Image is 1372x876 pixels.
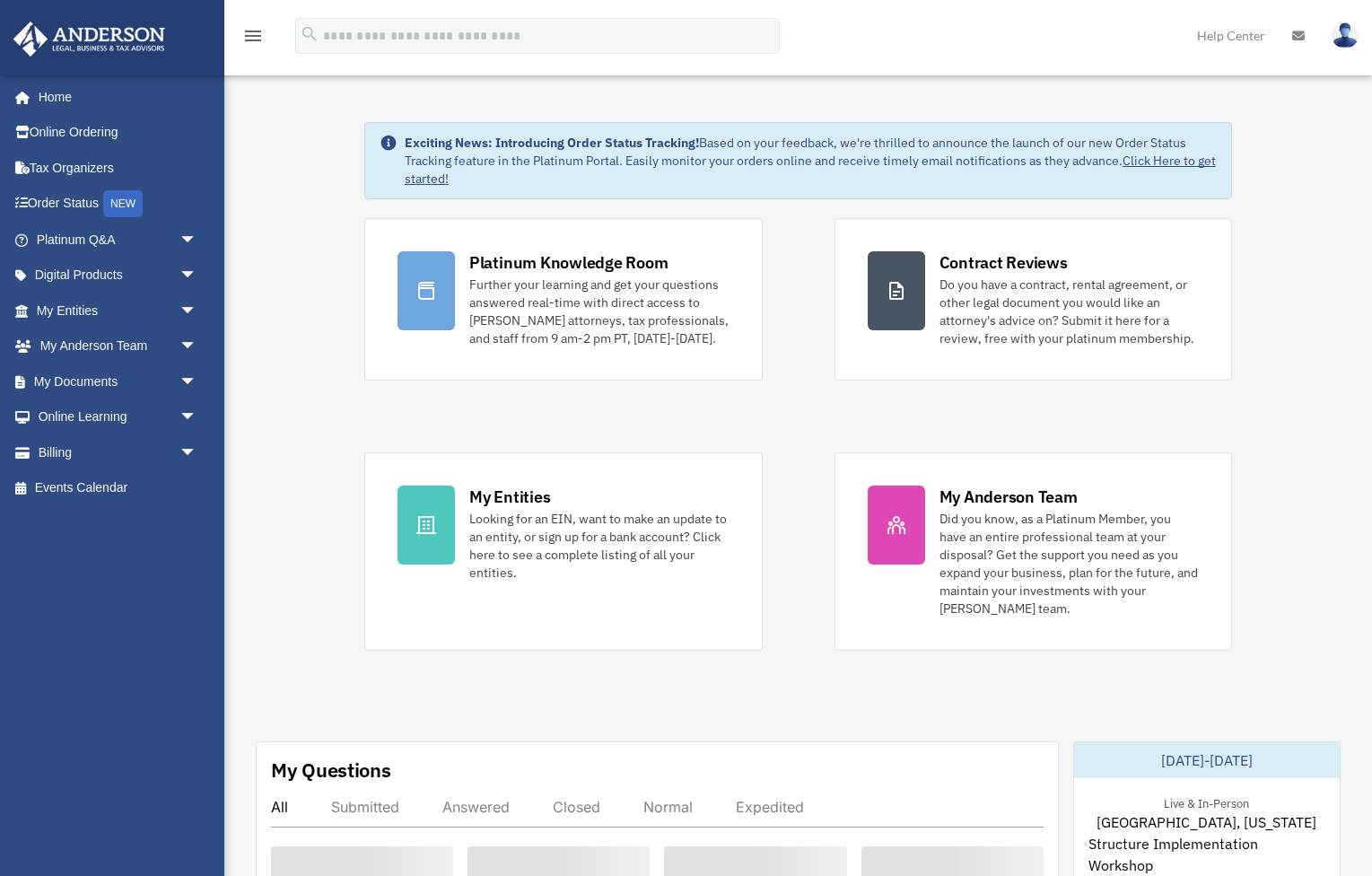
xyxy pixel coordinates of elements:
[405,135,699,151] strong: Exciting News: Introducing Order Status Tracking!
[405,153,1216,187] a: Click Here to get started!
[553,798,600,816] div: Closed
[1332,22,1359,48] img: User Pic
[8,22,170,57] img: Anderson Advisors Platinum Portal
[13,150,224,186] a: Tax Organizers
[179,364,215,400] span: arrow_drop_down
[1074,742,1340,778] div: [DATE]-[DATE]
[242,25,264,47] i: menu
[242,31,264,47] a: menu
[13,79,215,115] a: Home
[939,251,1068,274] div: Contract Reviews
[835,218,1233,381] a: Contract Reviews Do you have a contract, rental agreement, or other legal document you would like...
[13,293,224,328] a: My Entitiesarrow_drop_down
[271,798,288,816] div: All
[469,510,730,582] div: Looking for an EIN, want to make an update to an entity, or sign up for a bank account? Click her...
[13,364,224,399] a: My Documentsarrow_drop_down
[13,328,224,364] a: My Anderson Teamarrow_drop_down
[469,486,550,508] div: My Entities
[13,186,224,223] a: Order StatusNEW
[13,434,224,470] a: Billingarrow_drop_down
[179,222,215,258] span: arrow_drop_down
[13,470,224,506] a: Events Calendar
[103,190,143,217] div: NEW
[405,134,1217,188] div: Based on your feedback, we're thrilled to announce the launch of our new Order Status Tracking fe...
[364,218,763,381] a: Platinum Knowledge Room Further your learning and get your questions answered real-time with dire...
[469,251,669,274] div: Platinum Knowledge Room
[736,798,804,816] div: Expedited
[1149,793,1263,811] div: Live & In-Person
[1088,833,1325,876] span: Structure Implementation Workshop
[179,399,215,436] span: arrow_drop_down
[13,222,224,258] a: Platinum Q&Aarrow_drop_down
[939,276,1200,347] div: Do you have a contract, rental agreement, or other legal document you would like an attorney's ad...
[13,399,224,435] a: Online Learningarrow_drop_down
[13,115,224,151] a: Online Ordering
[835,452,1233,651] a: My Anderson Team Did you know, as a Platinum Member, you have an entire professional team at your...
[442,798,510,816] div: Answered
[179,328,215,365] span: arrow_drop_down
[364,452,763,651] a: My Entities Looking for an EIN, want to make an update to an entity, or sign up for a bank accoun...
[1097,811,1316,833] span: [GEOGRAPHIC_DATA], [US_STATE]
[179,293,215,329] span: arrow_drop_down
[939,486,1078,508] div: My Anderson Team
[300,24,319,44] i: search
[179,258,215,294] span: arrow_drop_down
[179,434,215,471] span: arrow_drop_down
[331,798,399,816] div: Submitted
[13,258,224,293] a: Digital Productsarrow_drop_down
[643,798,693,816] div: Normal
[469,276,730,347] div: Further your learning and get your questions answered real-time with direct access to [PERSON_NAM...
[939,510,1200,618] div: Did you know, as a Platinum Member, you have an entire professional team at your disposal? Get th...
[271,757,391,784] div: My Questions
